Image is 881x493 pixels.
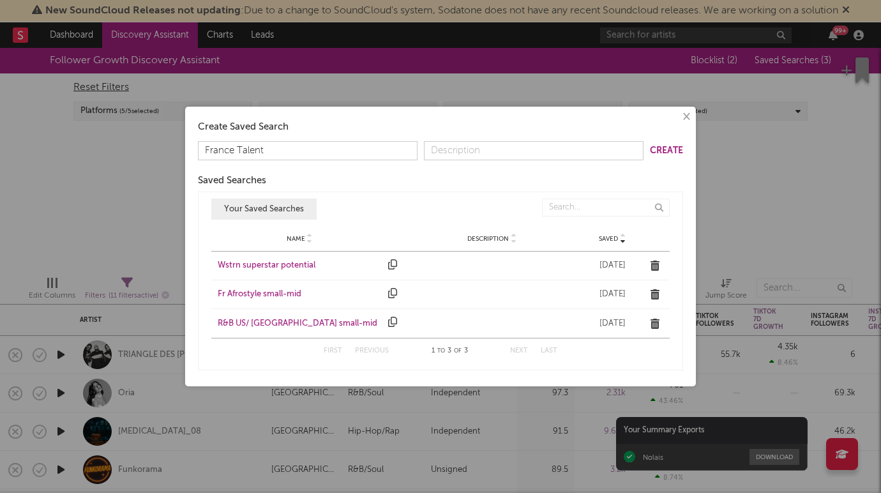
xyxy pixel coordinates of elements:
[198,119,683,135] div: Create Saved Search
[355,347,389,354] button: Previous
[467,235,509,243] span: Description
[580,288,644,301] div: [DATE]
[679,110,693,124] button: ×
[580,317,644,330] div: [DATE]
[510,347,528,354] button: Next
[437,348,445,354] span: to
[198,173,683,188] div: Saved Searches
[211,199,317,220] button: Your Saved Searches
[324,347,342,354] button: First
[414,344,485,359] div: 1 3 3
[218,259,382,272] a: Wstrn superstar potential
[580,259,644,272] div: [DATE]
[541,347,557,354] button: Last
[198,141,418,160] input: Name
[218,288,382,301] a: Fr Afrostyle small-mid
[650,146,683,155] button: Create
[424,141,644,160] input: Description
[599,235,618,243] span: Saved
[218,317,382,330] a: R&B US/ [GEOGRAPHIC_DATA] small-mid
[454,348,462,354] span: of
[542,199,670,216] input: Search...
[287,235,305,243] span: Name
